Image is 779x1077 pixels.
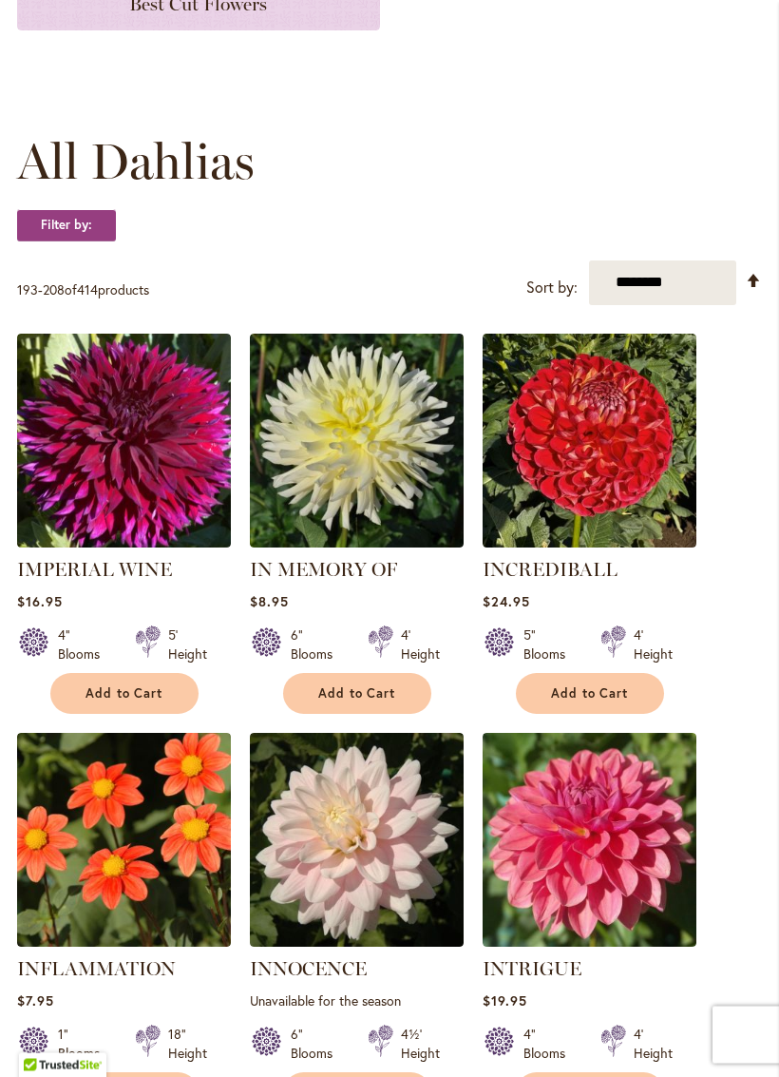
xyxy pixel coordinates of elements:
[483,933,696,952] a: INTRIGUE
[17,276,149,306] p: - of products
[17,281,38,299] span: 193
[250,958,367,981] a: INNOCENCE
[526,271,578,306] label: Sort by:
[483,992,527,1010] span: $19.95
[17,210,116,242] strong: Filter by:
[77,281,98,299] span: 414
[551,686,629,702] span: Add to Cart
[523,1026,578,1064] div: 4" Blooms
[168,626,207,664] div: 5' Height
[483,335,696,548] img: Incrediball
[483,534,696,552] a: Incrediball
[17,335,231,548] img: IMPERIAL WINE
[43,281,65,299] span: 208
[58,626,112,664] div: 4" Blooms
[250,335,464,548] img: IN MEMORY OF
[17,559,172,582] a: IMPERIAL WINE
[250,992,464,1010] p: Unavailable for the season
[318,686,396,702] span: Add to Cart
[250,534,464,552] a: IN MEMORY OF
[14,1010,67,1063] iframe: Launch Accessibility Center
[17,593,63,611] span: $16.95
[523,626,578,664] div: 5" Blooms
[250,559,397,582] a: IN MEMORY OF
[250,933,464,952] a: INNOCENCE
[283,674,431,715] button: Add to Cart
[50,674,199,715] button: Add to Cart
[291,1026,345,1064] div: 6" Blooms
[483,734,696,948] img: INTRIGUE
[401,1026,440,1064] div: 4½' Height
[17,734,231,948] img: INFLAMMATION
[17,534,231,552] a: IMPERIAL WINE
[85,686,163,702] span: Add to Cart
[634,1026,673,1064] div: 4' Height
[250,593,289,611] span: $8.95
[17,134,255,191] span: All Dahlias
[291,626,345,664] div: 6" Blooms
[17,958,176,981] a: INFLAMMATION
[401,626,440,664] div: 4' Height
[516,674,664,715] button: Add to Cart
[168,1026,207,1064] div: 18" Height
[250,734,464,948] img: INNOCENCE
[483,958,581,981] a: INTRIGUE
[58,1026,112,1064] div: 1" Blooms
[17,992,54,1010] span: $7.95
[17,933,231,952] a: INFLAMMATION
[634,626,673,664] div: 4' Height
[483,593,530,611] span: $24.95
[483,559,617,582] a: INCREDIBALL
